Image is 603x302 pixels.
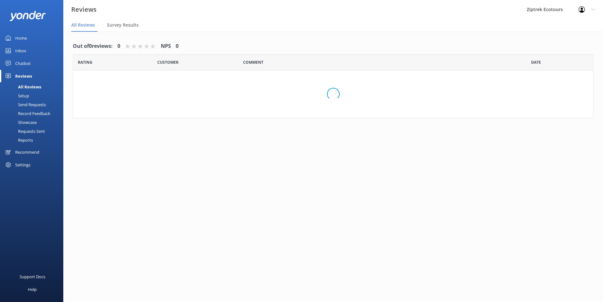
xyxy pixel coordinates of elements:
[4,100,46,109] div: Send Requests
[15,146,39,158] div: Recommend
[176,42,179,50] h4: 0
[71,4,97,15] h3: Reviews
[15,44,26,57] div: Inbox
[4,109,50,118] div: Record Feedback
[15,70,32,82] div: Reviews
[4,118,37,127] div: Showcase
[243,59,263,65] span: Question
[4,91,29,100] div: Setup
[73,42,113,50] h4: Out of 0 reviews:
[4,82,41,91] div: All Reviews
[531,59,541,65] span: Date
[4,91,63,100] a: Setup
[28,283,37,296] div: Help
[117,42,120,50] h4: 0
[157,59,179,65] span: Date
[4,118,63,127] a: Showcase
[78,59,92,65] span: Date
[4,127,45,136] div: Requests Sent
[9,11,46,21] img: yonder-white-logo.png
[15,32,27,44] div: Home
[15,57,31,70] div: Chatbot
[15,158,30,171] div: Settings
[20,270,45,283] div: Support Docs
[4,127,63,136] a: Requests Sent
[4,100,63,109] a: Send Requests
[4,136,33,145] div: Reports
[71,22,95,28] span: All Reviews
[4,82,63,91] a: All Reviews
[107,22,139,28] span: Survey Results
[161,42,171,50] h4: NPS
[4,136,63,145] a: Reports
[4,109,63,118] a: Record Feedback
